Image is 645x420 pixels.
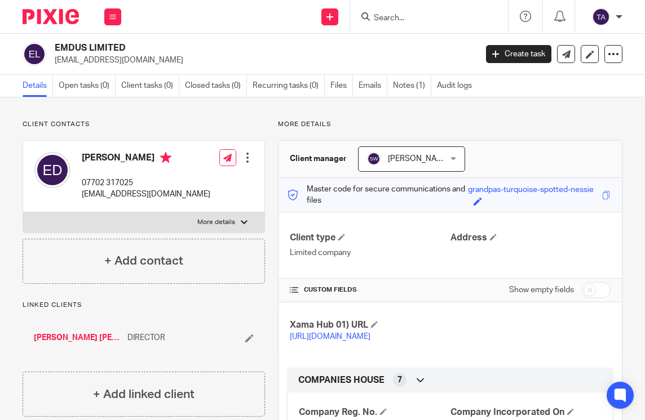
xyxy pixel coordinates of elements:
span: 7 [397,374,402,386]
p: Client contacts [23,120,265,129]
a: [URL][DOMAIN_NAME] [290,333,370,341]
p: Linked clients [23,301,265,310]
h3: Client manager [290,153,347,164]
h4: Company Reg. No. [299,406,450,418]
span: [PERSON_NAME] [388,155,450,163]
a: Files [330,75,353,97]
span: DIRECTOR [127,332,165,343]
p: 07702 317025 [82,177,210,189]
i: Primary [160,152,171,163]
p: More details [278,120,622,129]
h4: Xama Hub 01) URL [290,319,450,331]
a: Create task [486,45,551,63]
a: Open tasks (0) [59,75,116,97]
a: Audit logs [437,75,478,97]
h4: CUSTOM FIELDS [290,285,450,294]
h4: + Add linked client [93,386,195,403]
img: svg%3E [592,8,610,26]
h4: Client type [290,232,450,244]
img: svg%3E [34,152,70,188]
img: svg%3E [23,42,46,66]
a: [PERSON_NAME] [PERSON_NAME] [34,332,122,343]
h4: Company Incorporated On [450,406,602,418]
h4: [PERSON_NAME] [82,152,210,166]
img: Pixie [23,9,79,24]
h2: EMDUS LIMITED [55,42,386,54]
h4: Address [450,232,611,244]
span: COMPANIES HOUSE [298,374,385,386]
a: Client tasks (0) [121,75,179,97]
p: [EMAIL_ADDRESS][DOMAIN_NAME] [82,189,210,200]
a: Details [23,75,53,97]
p: Limited company [290,247,450,258]
a: Recurring tasks (0) [253,75,325,97]
p: [EMAIL_ADDRESS][DOMAIN_NAME] [55,55,469,66]
a: Emails [359,75,387,97]
h4: + Add contact [104,252,183,270]
p: Master code for secure communications and files [287,184,468,207]
div: grandpas-turquoise-spotted-nessie [468,184,594,197]
a: Notes (1) [393,75,431,97]
p: More details [197,218,235,227]
input: Search [373,14,474,24]
label: Show empty fields [509,284,574,296]
a: Closed tasks (0) [185,75,247,97]
img: svg%3E [367,152,381,166]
